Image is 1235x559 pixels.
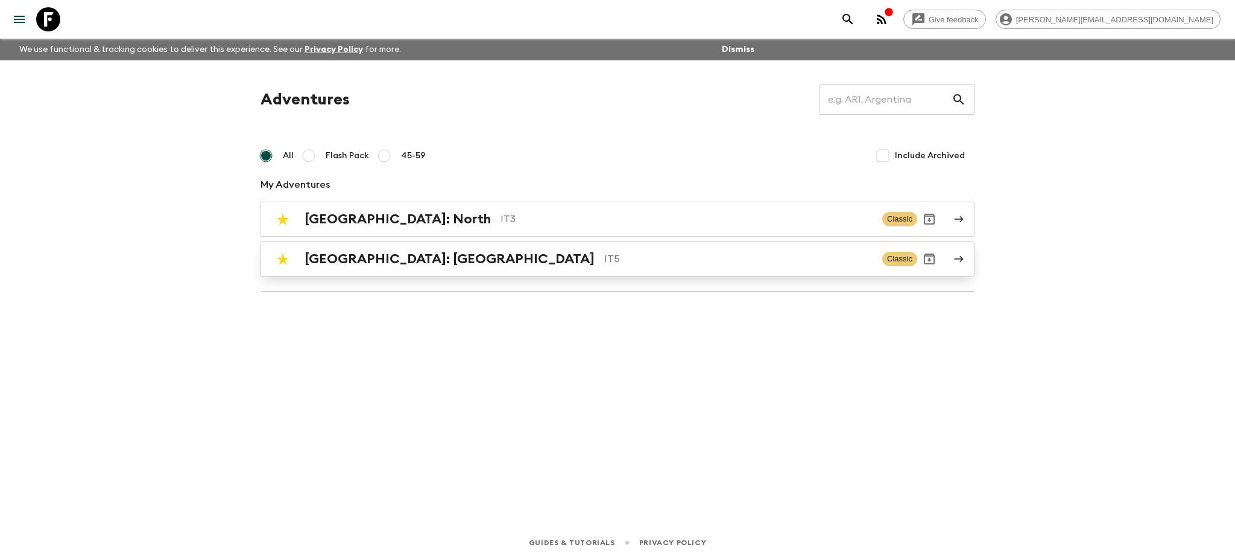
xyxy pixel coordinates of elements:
p: We use functional & tracking cookies to deliver this experience. See our for more. [14,39,406,60]
button: Archive [917,207,941,231]
span: Include Archived [895,150,965,162]
button: search adventures [836,7,860,31]
span: 45-59 [401,150,426,162]
p: My Adventures [261,177,974,192]
a: [GEOGRAPHIC_DATA]: NorthIT3ClassicArchive [261,202,974,237]
a: [GEOGRAPHIC_DATA]: [GEOGRAPHIC_DATA]IT5ClassicArchive [261,241,974,276]
span: Classic [882,252,917,266]
span: Give feedback [922,15,985,24]
span: Classic [882,212,917,226]
input: e.g. AR1, Argentina [820,83,952,117]
a: Privacy Policy [305,45,363,54]
button: Dismiss [719,41,757,58]
div: [PERSON_NAME][EMAIL_ADDRESS][DOMAIN_NAME] [996,10,1221,29]
h2: [GEOGRAPHIC_DATA]: [GEOGRAPHIC_DATA] [305,251,595,267]
a: Privacy Policy [639,536,706,549]
p: IT5 [604,252,873,266]
button: menu [7,7,31,31]
span: [PERSON_NAME][EMAIL_ADDRESS][DOMAIN_NAME] [1009,15,1220,24]
p: IT3 [501,212,873,226]
a: Guides & Tutorials [529,536,615,549]
span: Flash Pack [326,150,369,162]
button: Archive [917,247,941,271]
a: Give feedback [903,10,986,29]
h2: [GEOGRAPHIC_DATA]: North [305,211,491,227]
span: All [283,150,294,162]
h1: Adventures [261,88,350,112]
